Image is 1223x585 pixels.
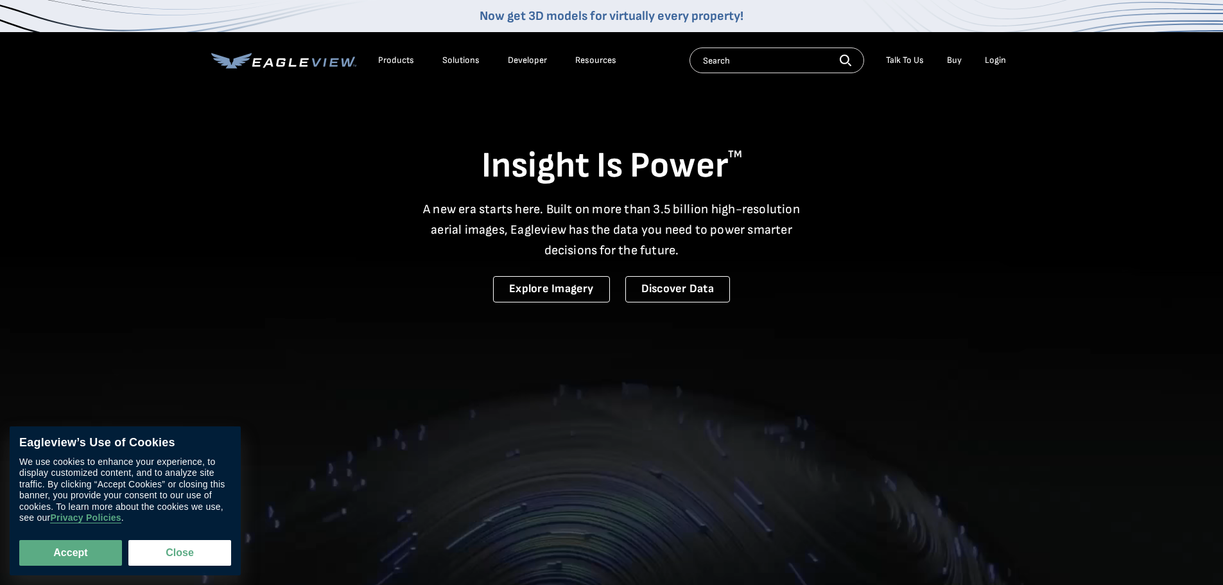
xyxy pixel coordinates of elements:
[985,55,1006,66] div: Login
[493,276,610,302] a: Explore Imagery
[508,55,547,66] a: Developer
[575,55,616,66] div: Resources
[886,55,924,66] div: Talk To Us
[19,540,122,566] button: Accept
[211,144,1012,189] h1: Insight Is Power
[50,513,121,524] a: Privacy Policies
[128,540,231,566] button: Close
[442,55,480,66] div: Solutions
[625,276,730,302] a: Discover Data
[415,199,808,261] p: A new era starts here. Built on more than 3.5 billion high-resolution aerial images, Eagleview ha...
[19,457,231,524] div: We use cookies to enhance your experience, to display customized content, and to analyze site tra...
[947,55,962,66] a: Buy
[378,55,414,66] div: Products
[19,436,231,450] div: Eagleview’s Use of Cookies
[690,48,864,73] input: Search
[480,8,743,24] a: Now get 3D models for virtually every property!
[728,148,742,161] sup: TM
